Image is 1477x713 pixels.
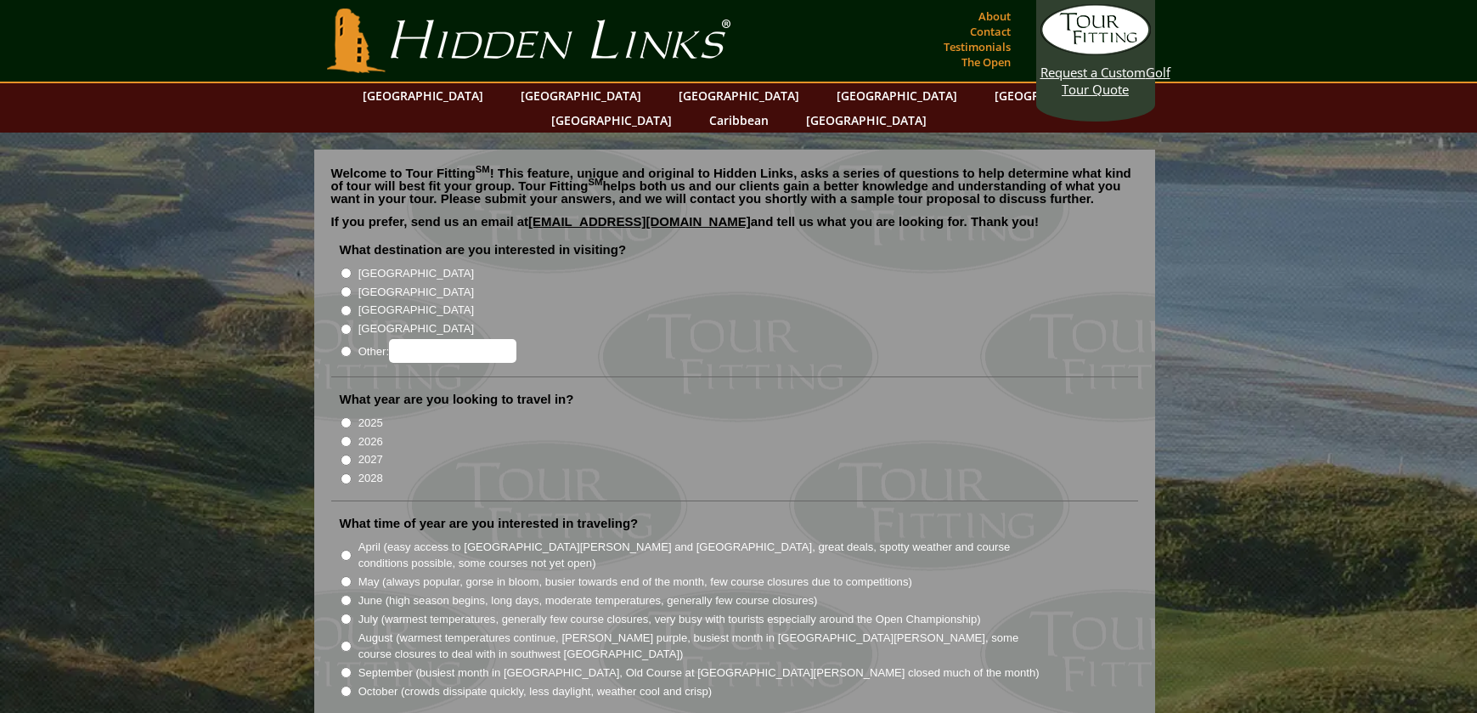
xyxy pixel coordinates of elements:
label: 2027 [358,451,383,468]
label: May (always popular, gorse in bloom, busier towards end of the month, few course closures due to ... [358,574,912,591]
label: 2026 [358,433,383,450]
label: Other: [358,339,516,363]
label: What destination are you interested in visiting? [340,241,627,258]
label: [GEOGRAPHIC_DATA] [358,284,474,301]
label: August (warmest temperatures continue, [PERSON_NAME] purple, busiest month in [GEOGRAPHIC_DATA][P... [358,630,1041,663]
a: Contact [966,20,1015,43]
p: Welcome to Tour Fitting ! This feature, unique and original to Hidden Links, asks a series of que... [331,167,1138,205]
label: 2025 [358,415,383,432]
input: Other: [389,339,516,363]
a: [GEOGRAPHIC_DATA] [986,83,1124,108]
label: June (high season begins, long days, moderate temperatures, generally few course closures) [358,592,818,609]
label: September (busiest month in [GEOGRAPHIC_DATA], Old Course at [GEOGRAPHIC_DATA][PERSON_NAME] close... [358,665,1040,682]
a: [GEOGRAPHIC_DATA] [798,108,935,133]
a: [GEOGRAPHIC_DATA] [512,83,650,108]
a: About [974,4,1015,28]
label: July (warmest temperatures, generally few course closures, very busy with tourists especially aro... [358,611,981,628]
label: What year are you looking to travel in? [340,391,574,408]
label: 2028 [358,470,383,487]
a: [EMAIL_ADDRESS][DOMAIN_NAME] [528,214,751,229]
a: [GEOGRAPHIC_DATA] [670,83,808,108]
sup: SM [476,164,490,174]
span: Request a Custom [1040,64,1146,81]
a: [GEOGRAPHIC_DATA] [828,83,966,108]
a: The Open [957,50,1015,74]
label: October (crowds dissipate quickly, less daylight, weather cool and crisp) [358,683,713,700]
label: [GEOGRAPHIC_DATA] [358,320,474,337]
a: [GEOGRAPHIC_DATA] [354,83,492,108]
a: Request a CustomGolf Tour Quote [1040,4,1151,98]
a: Caribbean [701,108,777,133]
label: What time of year are you interested in traveling? [340,515,639,532]
label: April (easy access to [GEOGRAPHIC_DATA][PERSON_NAME] and [GEOGRAPHIC_DATA], great deals, spotty w... [358,539,1041,572]
p: If you prefer, send us an email at and tell us what you are looking for. Thank you! [331,215,1138,240]
label: [GEOGRAPHIC_DATA] [358,265,474,282]
label: [GEOGRAPHIC_DATA] [358,302,474,319]
a: [GEOGRAPHIC_DATA] [543,108,680,133]
a: Testimonials [939,35,1015,59]
sup: SM [589,177,603,187]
